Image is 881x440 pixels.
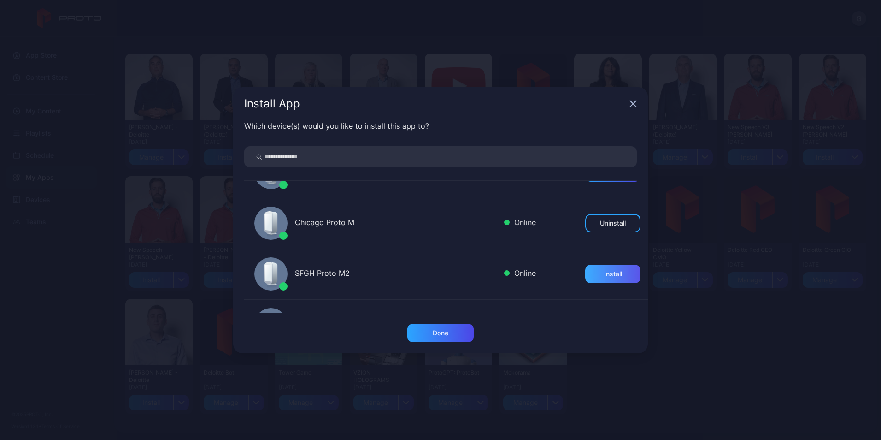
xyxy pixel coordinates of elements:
button: Done [407,324,474,342]
div: Chicago Proto M [295,217,497,230]
div: Uninstall [600,220,626,227]
div: Done [433,329,448,337]
div: Online [504,217,536,230]
div: SFGH Proto M2 [295,268,497,281]
button: Install [585,265,640,283]
div: Install App [244,98,626,109]
button: Uninstall [585,214,640,232]
div: Install [604,270,622,278]
div: Which device(s) would you like to install this app to? [244,120,637,131]
div: Online [504,268,536,281]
